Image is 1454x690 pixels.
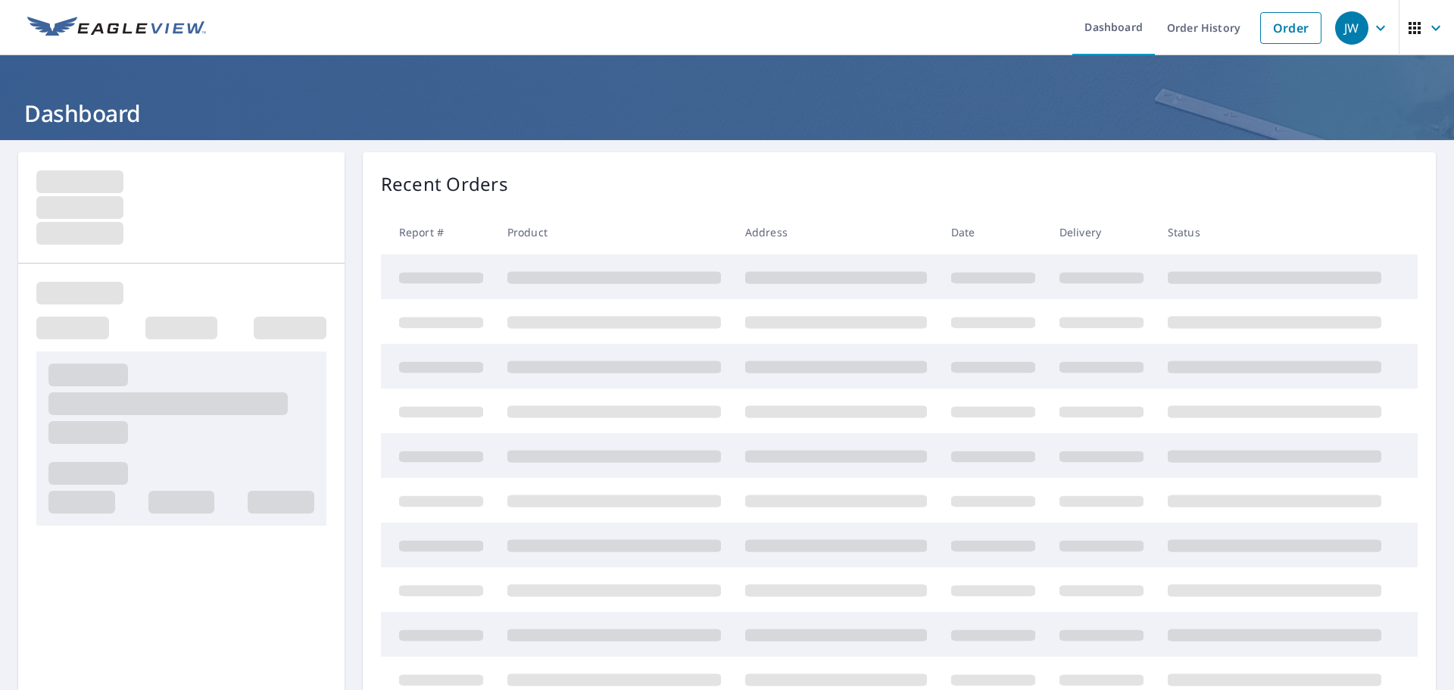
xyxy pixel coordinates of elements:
[1260,12,1321,44] a: Order
[495,210,733,254] th: Product
[733,210,939,254] th: Address
[1047,210,1156,254] th: Delivery
[381,210,495,254] th: Report #
[18,98,1436,129] h1: Dashboard
[381,170,508,198] p: Recent Orders
[1335,11,1368,45] div: JW
[1156,210,1393,254] th: Status
[27,17,206,39] img: EV Logo
[939,210,1047,254] th: Date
